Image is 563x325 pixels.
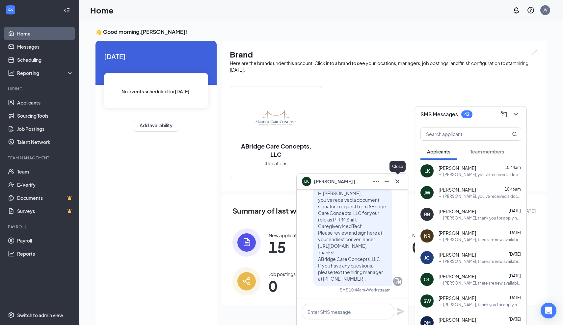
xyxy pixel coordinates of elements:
a: E-Verify [17,178,73,191]
a: Payroll [17,234,73,247]
span: Applicants [427,149,450,154]
div: Hiring [8,86,72,92]
svg: Analysis [8,70,14,76]
h3: 👋 Good morning, [PERSON_NAME] ! [95,28,547,35]
span: [DATE] [104,51,208,61]
div: JC [424,254,430,261]
div: Close [389,161,406,172]
a: SurveysCrown [17,204,73,218]
svg: Plane [397,308,405,315]
span: Team members [470,149,504,154]
svg: Ellipses [372,177,380,185]
span: [PERSON_NAME] [439,316,476,323]
svg: Minimize [383,177,391,185]
button: Cross [392,176,403,187]
svg: MagnifyingGlass [512,131,517,137]
svg: ChevronDown [512,110,520,118]
svg: Settings [8,312,14,318]
a: Job Postings [17,122,73,135]
span: [DATE] [509,273,521,278]
a: Scheduling [17,53,73,66]
span: No events scheduled for [DATE] . [121,88,191,95]
span: [PERSON_NAME] [PERSON_NAME] [314,178,360,185]
svg: Collapse [64,7,70,13]
div: Hi [PERSON_NAME], thank you for applying for our Cook/Dietary Aide position . I'd like to invite ... [439,215,521,221]
h2: ABridge Care Concepts, LLC [230,142,322,158]
span: • Workstream [365,287,390,293]
h1: Home [90,5,114,16]
svg: ComposeMessage [500,110,508,118]
span: [PERSON_NAME] [439,230,476,236]
div: Hi [PERSON_NAME], there are new availabilities for an interview. This is a reminder to schedule y... [439,280,521,286]
div: JV [543,7,548,13]
div: Switch to admin view [17,312,63,318]
span: [PERSON_NAME] [439,208,476,215]
div: LK [424,168,430,174]
div: Hi [PERSON_NAME], there are new availabilities for an interview. This is a reminder to schedule y... [439,259,521,264]
span: [DATE] [509,317,521,322]
input: Search applicant [421,128,499,140]
span: 0 [412,241,433,253]
h3: SMS Messages [420,111,458,118]
span: 15 [269,241,306,253]
span: [PERSON_NAME] [439,273,476,280]
a: Home [17,27,73,40]
button: Ellipses [371,176,382,187]
span: 0 [269,280,312,292]
span: [DATE] [509,252,521,257]
div: New hires [412,232,433,239]
a: DocumentsCrown [17,191,73,204]
img: icon [232,228,261,257]
a: Applicants [17,96,73,109]
a: Messages [17,40,73,53]
span: [DATE] [509,208,521,213]
svg: Company [394,277,402,285]
div: Here are the brands under this account. Click into a brand to see your locations, managers, job p... [230,60,539,73]
div: Hi [PERSON_NAME], thank you for applying for our PM Shift Lead position. Can you share your avail... [439,302,521,308]
div: Hi [PERSON_NAME], there are new availabilities for an interview. This is a reminder to schedule y... [439,237,521,243]
h1: Brand [230,49,539,60]
img: open.6027fd2a22e1237b5b06.svg [530,49,539,56]
div: 42 [464,111,469,117]
svg: QuestionInfo [527,6,535,14]
span: 4 locations [264,160,287,167]
div: Reporting [17,70,74,76]
div: SW [423,298,431,304]
span: [DATE] [509,295,521,300]
div: Hi [PERSON_NAME], you've received a document signature request from ABridge Care Concepts, LLC fo... [439,194,521,199]
div: Payroll [8,224,72,230]
div: SMS 10:44am [340,287,365,293]
svg: Notifications [512,6,520,14]
span: 10:44am [505,165,521,170]
span: 10:46am [505,187,521,192]
div: Team Management [8,155,72,161]
svg: Cross [393,177,401,185]
button: ComposeMessage [499,109,509,120]
div: Hi [PERSON_NAME], you've received a document signature request from ABridge Care Concepts, LLC fo... [439,172,521,177]
button: Minimize [382,176,392,187]
img: ABridge Care Concepts, LLC [255,97,297,139]
button: Add availability [134,119,178,132]
div: Job postings posted [269,271,312,277]
span: [PERSON_NAME] [439,251,476,258]
div: New applications [269,232,306,239]
svg: WorkstreamLogo [7,7,14,13]
span: [PERSON_NAME] [439,295,476,301]
span: [PERSON_NAME] [439,165,476,171]
div: Open Intercom Messenger [541,303,556,318]
span: [DATE] [509,230,521,235]
div: OL [424,276,430,283]
div: JW [424,189,430,196]
span: [PERSON_NAME] [439,186,476,193]
img: icon [232,267,261,295]
a: Sourcing Tools [17,109,73,122]
a: Reports [17,247,73,260]
div: RB [424,211,430,218]
a: Team [17,165,73,178]
div: NR [424,233,430,239]
a: Talent Network [17,135,73,149]
span: Summary of last week [232,205,309,217]
span: Hi [PERSON_NAME], you've received a document signature request from ABridge Care Concepts, LLC fo... [318,190,386,282]
button: ChevronDown [511,109,521,120]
